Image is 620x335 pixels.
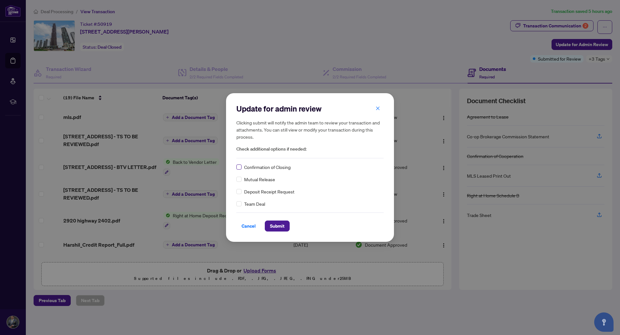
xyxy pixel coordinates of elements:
[265,221,290,232] button: Submit
[236,145,384,153] span: Check additional options if needed:
[244,163,291,171] span: Confirmation of Closing
[376,106,380,111] span: close
[594,312,614,332] button: Open asap
[244,188,294,195] span: Deposit Receipt Request
[244,200,265,207] span: Team Deal
[236,221,261,232] button: Cancel
[236,119,384,140] h5: Clicking submit will notify the admin team to review your transaction and attachments. You can st...
[242,221,256,231] span: Cancel
[236,103,384,114] h2: Update for admin review
[244,176,275,183] span: Mutual Release
[270,221,284,231] span: Submit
